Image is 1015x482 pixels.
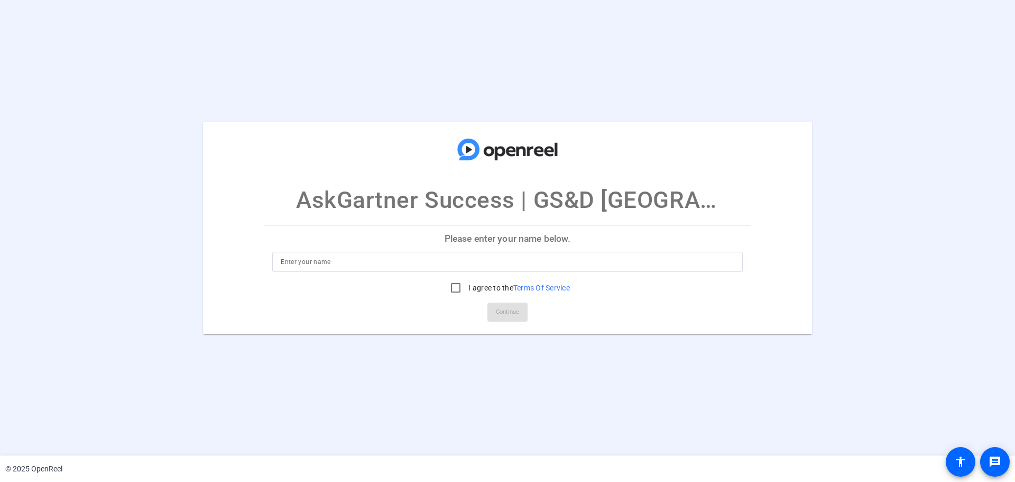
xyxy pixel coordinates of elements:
a: Terms Of Service [513,284,570,292]
p: Please enter your name below. [264,226,751,251]
input: Enter your name [281,256,734,268]
mat-icon: message [989,456,1001,468]
div: © 2025 OpenReel [5,463,62,475]
img: company-logo [455,132,560,167]
mat-icon: accessibility [954,456,967,468]
p: AskGartner Success | GS&D [GEOGRAPHIC_DATA] [296,183,719,217]
label: I agree to the [466,283,570,293]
